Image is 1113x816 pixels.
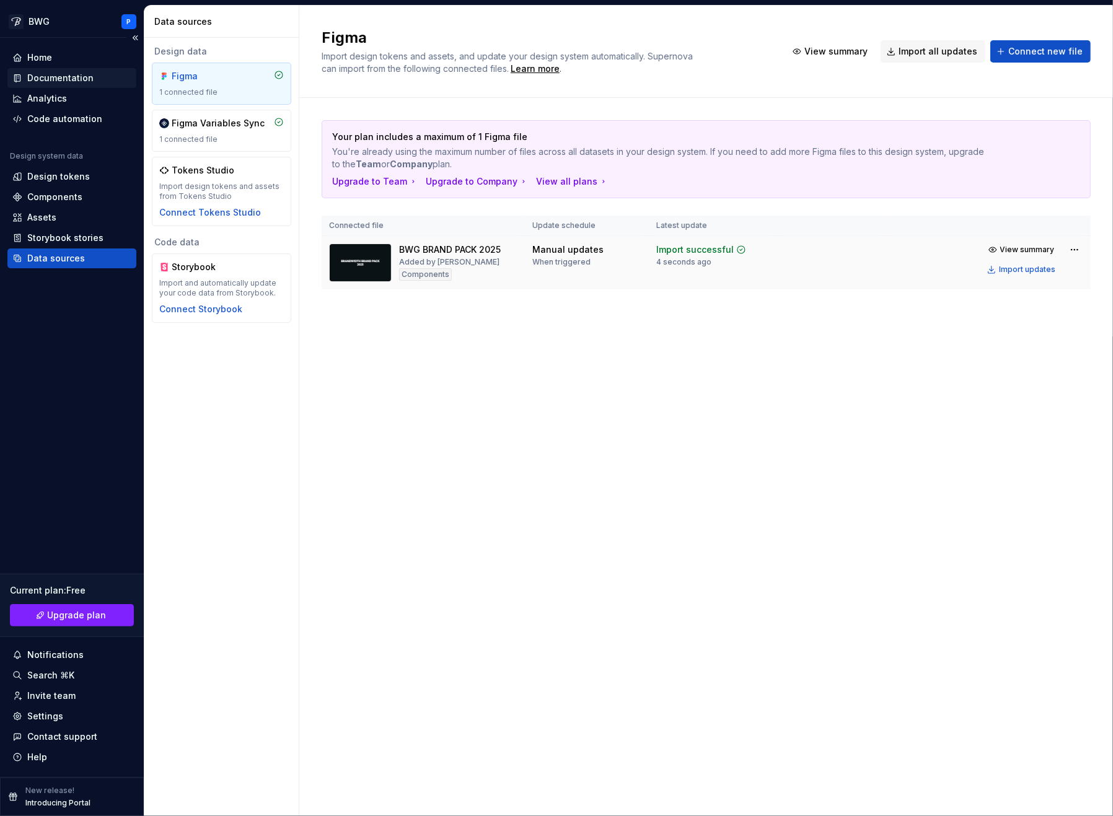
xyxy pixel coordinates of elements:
[27,710,63,722] div: Settings
[7,48,136,68] a: Home
[990,40,1091,63] button: Connect new file
[10,584,134,597] div: Current plan : Free
[27,252,85,265] div: Data sources
[1008,45,1083,58] span: Connect new file
[29,15,50,28] div: BWG
[7,686,136,706] a: Invite team
[1000,245,1055,255] span: View summary
[804,45,868,58] span: View summary
[511,63,560,75] a: Learn more
[27,232,103,244] div: Storybook stories
[999,265,1055,274] div: Import updates
[7,167,136,186] a: Design tokens
[10,604,134,626] a: Upgrade plan
[159,303,242,315] button: Connect Storybook
[152,253,291,323] a: StorybookImport and automatically update your code data from Storybook.Connect Storybook
[7,109,136,129] a: Code automation
[126,29,144,46] button: Collapse sidebar
[27,211,56,224] div: Assets
[27,730,97,743] div: Contact support
[172,261,231,273] div: Storybook
[48,609,107,621] span: Upgrade plan
[536,175,609,188] button: View all plans
[7,665,136,685] button: Search ⌘K
[27,170,90,183] div: Design tokens
[7,68,136,88] a: Documentation
[7,228,136,248] a: Storybook stories
[25,798,90,808] p: Introducing Portal
[25,786,74,796] p: New release!
[127,17,131,27] div: P
[159,278,284,298] div: Import and automatically update your code data from Storybook.
[399,257,499,267] div: Added by [PERSON_NAME]
[332,131,993,143] p: Your plan includes a maximum of 1 Figma file
[322,51,695,74] span: Import design tokens and assets, and update your design system automatically. Supernova can impor...
[27,649,84,661] div: Notifications
[656,243,734,256] div: Import successful
[152,236,291,248] div: Code data
[532,257,591,267] div: When triggered
[7,706,136,726] a: Settings
[7,187,136,207] a: Components
[27,51,52,64] div: Home
[172,164,234,177] div: Tokens Studio
[656,257,711,267] div: 4 seconds ago
[7,727,136,747] button: Contact support
[27,669,74,682] div: Search ⌘K
[356,159,381,169] b: Team
[172,70,231,82] div: Figma
[27,191,82,203] div: Components
[532,243,604,256] div: Manual updates
[27,113,102,125] div: Code automation
[159,206,261,219] button: Connect Tokens Studio
[7,248,136,268] a: Data sources
[426,175,529,188] button: Upgrade to Company
[2,8,141,35] button: BWGP
[649,216,778,236] th: Latest update
[881,40,985,63] button: Import all updates
[27,751,47,763] div: Help
[899,45,977,58] span: Import all updates
[154,15,294,28] div: Data sources
[10,151,83,161] div: Design system data
[152,45,291,58] div: Design data
[152,110,291,152] a: Figma Variables Sync1 connected file
[399,243,501,256] div: BWG BRAND PACK 2025
[525,216,649,236] th: Update schedule
[7,208,136,227] a: Assets
[7,747,136,767] button: Help
[7,645,136,665] button: Notifications
[332,146,993,170] p: You're already using the maximum number of files across all datasets in your design system. If yo...
[390,159,433,169] b: Company
[322,216,525,236] th: Connected file
[27,690,76,702] div: Invite team
[152,63,291,105] a: Figma1 connected file
[509,64,561,74] span: .
[152,157,291,226] a: Tokens StudioImport design tokens and assets from Tokens StudioConnect Tokens Studio
[332,175,418,188] button: Upgrade to Team
[322,28,772,48] h2: Figma
[172,117,265,129] div: Figma Variables Sync
[159,182,284,201] div: Import design tokens and assets from Tokens Studio
[7,89,136,108] a: Analytics
[399,268,452,281] div: Components
[983,241,1061,258] button: View summary
[27,72,94,84] div: Documentation
[786,40,876,63] button: View summary
[159,134,284,144] div: 1 connected file
[159,87,284,97] div: 1 connected file
[27,92,67,105] div: Analytics
[9,14,24,29] img: ff384a2d-a2b2-4889-ba27-7ff0153ffc84.png
[983,261,1061,278] button: Import updates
